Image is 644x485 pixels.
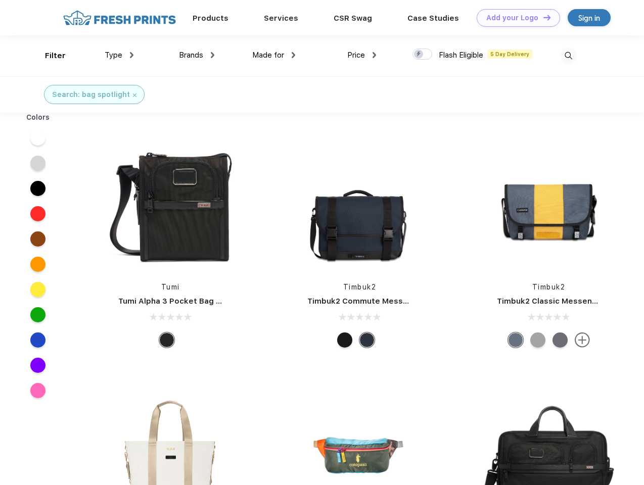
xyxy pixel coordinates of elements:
[103,137,238,272] img: func=resize&h=266
[553,332,568,348] div: Eco Army Pop
[487,50,532,59] span: 5 Day Delivery
[292,52,295,58] img: dropdown.png
[532,283,566,291] a: Timbuk2
[52,89,130,100] div: Search: bag spotlight
[508,332,523,348] div: Eco Lightbeam
[19,112,58,123] div: Colors
[60,9,179,27] img: fo%20logo%202.webp
[133,93,136,97] img: filter_cancel.svg
[347,51,365,60] span: Price
[45,50,66,62] div: Filter
[439,51,483,60] span: Flash Eligible
[252,51,284,60] span: Made for
[568,9,611,26] a: Sign in
[193,14,228,23] a: Products
[497,297,622,306] a: Timbuk2 Classic Messenger Bag
[373,52,376,58] img: dropdown.png
[575,332,590,348] img: more.svg
[560,47,577,64] img: desktop_search.svg
[337,332,352,348] div: Eco Black
[130,52,133,58] img: dropdown.png
[159,332,174,348] div: Black
[543,15,550,20] img: DT
[482,137,616,272] img: func=resize&h=266
[211,52,214,58] img: dropdown.png
[486,14,538,22] div: Add your Logo
[578,12,600,24] div: Sign in
[105,51,122,60] span: Type
[161,283,180,291] a: Tumi
[292,137,427,272] img: func=resize&h=266
[359,332,375,348] div: Eco Nautical
[118,297,237,306] a: Tumi Alpha 3 Pocket Bag Small
[343,283,377,291] a: Timbuk2
[307,297,443,306] a: Timbuk2 Commute Messenger Bag
[530,332,545,348] div: Eco Rind Pop
[179,51,203,60] span: Brands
